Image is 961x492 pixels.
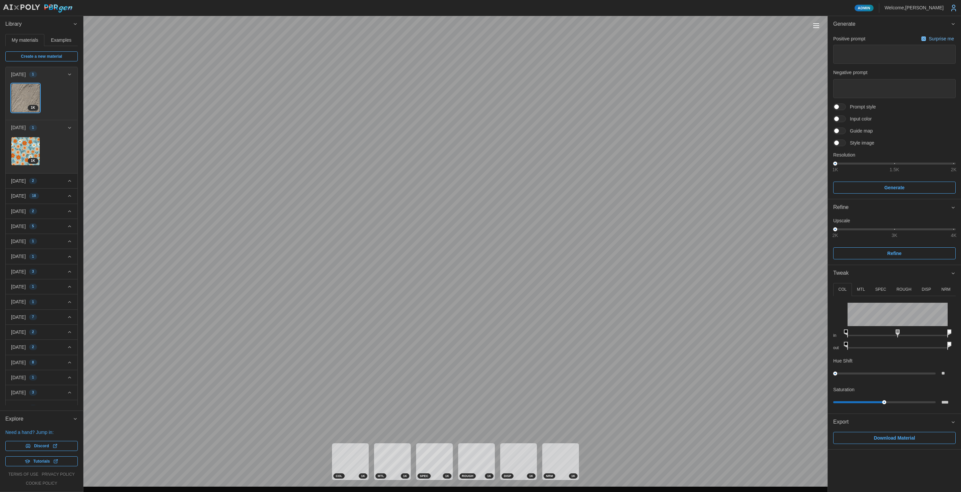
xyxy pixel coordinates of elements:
[6,294,77,309] button: [DATE]1
[833,357,853,364] p: Hue Shift
[32,72,34,77] span: 1
[929,35,955,42] p: Surprise me
[833,217,956,224] p: Upscale
[6,249,77,264] button: [DATE]1
[11,137,40,166] a: kROZUjl6mhzeY4dLH79R1K
[833,345,842,351] p: out
[31,158,35,164] span: 1 K
[462,474,473,478] span: ROUGH
[11,359,26,366] p: [DATE]
[32,344,34,350] span: 2
[858,5,870,11] span: Admin
[812,21,821,30] button: Toggle viewport controls
[838,287,847,292] p: COL
[828,216,961,265] div: Refine
[32,209,34,214] span: 2
[11,314,26,320] p: [DATE]
[828,199,961,216] button: Refine
[11,238,26,245] p: [DATE]
[32,390,34,395] span: 3
[12,38,38,42] span: My materials
[5,456,78,466] a: Tutorials
[11,268,26,275] p: [DATE]
[445,474,449,478] span: 1 K
[32,125,34,131] span: 1
[6,355,77,370] button: [DATE]8
[5,429,78,436] p: Need a hand? Jump in:
[32,314,34,320] span: 7
[420,474,428,478] span: SPEC
[32,178,34,184] span: 2
[6,370,77,385] button: [DATE]1
[6,120,77,135] button: [DATE]1
[922,287,931,292] p: DISP
[846,115,872,122] span: Input color
[6,174,77,188] button: [DATE]2
[11,137,40,166] img: kROZUjl6mhzeY4dLH79R
[32,224,34,229] span: 5
[885,4,944,11] p: Welcome, [PERSON_NAME]
[32,239,34,244] span: 1
[6,234,77,249] button: [DATE]1
[887,248,902,259] span: Refine
[378,474,384,478] span: MTL
[833,182,956,194] button: Generate
[11,404,26,411] p: [DATE]
[11,193,26,199] p: [DATE]
[941,287,950,292] p: NRM
[846,128,873,134] span: Guide map
[32,269,34,274] span: 3
[32,299,34,305] span: 1
[361,474,365,478] span: 1 K
[3,4,73,13] img: AIxPoly PBRgen
[571,474,575,478] span: 1 K
[11,329,26,335] p: [DATE]
[874,432,915,444] span: Download Material
[336,474,342,478] span: COL
[6,204,77,219] button: [DATE]2
[5,411,73,427] span: Explore
[846,103,876,110] span: Prompt style
[32,329,34,335] span: 2
[6,67,77,82] button: [DATE]1
[32,284,34,289] span: 1
[11,389,26,396] p: [DATE]
[11,178,26,184] p: [DATE]
[11,283,26,290] p: [DATE]
[32,254,34,259] span: 1
[828,32,961,199] div: Generate
[833,432,956,444] button: Download Material
[32,193,36,199] span: 18
[42,472,75,477] a: privacy policy
[8,472,38,477] a: terms of use
[828,281,961,414] div: Tweak
[6,279,77,294] button: [DATE]1
[32,405,34,411] span: 1
[833,333,842,338] p: in
[6,400,77,415] button: [DATE]1
[833,247,956,259] button: Refine
[828,265,961,281] button: Tweak
[833,152,956,158] p: Resolution
[11,253,26,260] p: [DATE]
[6,310,77,324] button: [DATE]7
[11,298,26,305] p: [DATE]
[11,124,26,131] p: [DATE]
[5,51,78,61] a: Create a new material
[11,71,26,78] p: [DATE]
[5,16,73,32] span: Library
[403,474,407,478] span: 1 K
[833,386,855,393] p: Saturation
[31,105,35,110] span: 1 K
[11,374,26,381] p: [DATE]
[833,16,951,32] span: Generate
[11,208,26,215] p: [DATE]
[51,38,71,42] span: Examples
[857,287,865,292] p: MTL
[846,140,874,146] span: Style image
[6,135,77,173] div: [DATE]1
[26,481,57,486] a: cookie policy
[11,84,40,112] img: QLbTfSrvyxm7LfWUWjk7
[11,83,40,112] a: QLbTfSrvyxm7LfWUWjk71K
[6,219,77,234] button: [DATE]5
